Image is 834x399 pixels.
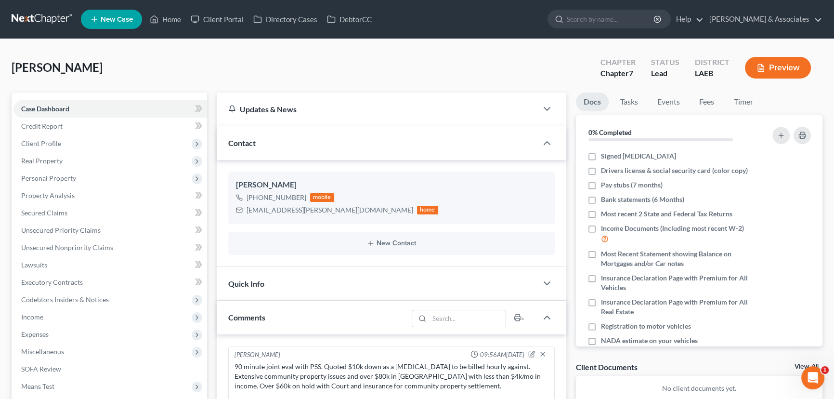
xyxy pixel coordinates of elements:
[13,187,207,204] a: Property Analysis
[21,382,54,390] span: Means Test
[726,93,761,111] a: Timer
[417,206,438,214] div: home
[601,180,663,190] span: Pay stubs (7 months)
[601,166,748,175] span: Drivers license & social security card (color copy)
[612,93,646,111] a: Tasks
[21,209,67,217] span: Secured Claims
[695,68,730,79] div: LAEB
[480,350,524,359] span: 09:56AM[DATE]
[21,243,113,252] span: Unsecured Nonpriority Claims
[21,330,49,338] span: Expenses
[601,224,744,233] span: Income Documents (Including most recent W-2)
[13,118,207,135] a: Credit Report
[601,336,698,346] span: NADA estimate on your vehicles
[601,273,753,293] span: Insurance Declaration Page with Premium for All Vehicles
[601,321,691,331] span: Registration to motor vehicles
[12,60,103,74] span: [PERSON_NAME]
[650,93,688,111] a: Events
[601,151,676,161] span: Signed [MEDICAL_DATA]
[600,68,636,79] div: Chapter
[651,68,679,79] div: Lead
[247,193,306,202] div: [PHONE_NUMBER]
[101,16,133,23] span: New Case
[322,11,377,28] a: DebtorCC
[704,11,822,28] a: [PERSON_NAME] & Associates
[671,11,704,28] a: Help
[801,366,824,389] iframe: Intercom live chat
[21,139,61,147] span: Client Profile
[21,157,63,165] span: Real Property
[576,93,609,111] a: Docs
[248,11,322,28] a: Directory Cases
[310,193,334,202] div: mobile
[795,363,819,370] a: View All
[13,239,207,256] a: Unsecured Nonpriority Claims
[13,256,207,274] a: Lawsuits
[691,93,722,111] a: Fees
[429,310,506,327] input: Search...
[584,384,815,393] p: No client documents yet.
[576,362,638,372] div: Client Documents
[21,105,69,113] span: Case Dashboard
[145,11,186,28] a: Home
[21,347,64,356] span: Miscellaneous
[695,57,730,68] div: District
[629,68,633,78] span: 7
[601,209,732,219] span: Most recent 2 State and Federal Tax Returns
[228,279,264,288] span: Quick Info
[21,226,101,234] span: Unsecured Priority Claims
[601,249,753,268] span: Most Recent Statement showing Balance on Mortgages and/or Car notes
[21,191,75,199] span: Property Analysis
[567,10,655,28] input: Search by name...
[186,11,248,28] a: Client Portal
[236,179,547,191] div: [PERSON_NAME]
[13,100,207,118] a: Case Dashboard
[21,295,109,304] span: Codebtors Insiders & Notices
[651,57,679,68] div: Status
[588,128,632,136] strong: 0% Completed
[601,297,753,317] span: Insurance Declaration Page with Premium for All Real Estate
[228,313,265,322] span: Comments
[247,205,413,215] div: [EMAIL_ADDRESS][PERSON_NAME][DOMAIN_NAME]
[236,239,547,247] button: New Contact
[21,278,83,286] span: Executory Contracts
[600,57,636,68] div: Chapter
[821,366,829,374] span: 1
[13,222,207,239] a: Unsecured Priority Claims
[21,365,61,373] span: SOFA Review
[21,313,43,321] span: Income
[21,174,76,182] span: Personal Property
[745,57,811,79] button: Preview
[235,350,280,360] div: [PERSON_NAME]
[21,122,63,130] span: Credit Report
[21,261,47,269] span: Lawsuits
[601,195,684,204] span: Bank statements (6 Months)
[228,138,256,147] span: Contact
[13,274,207,291] a: Executory Contracts
[228,104,526,114] div: Updates & News
[13,204,207,222] a: Secured Claims
[13,360,207,378] a: SOFA Review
